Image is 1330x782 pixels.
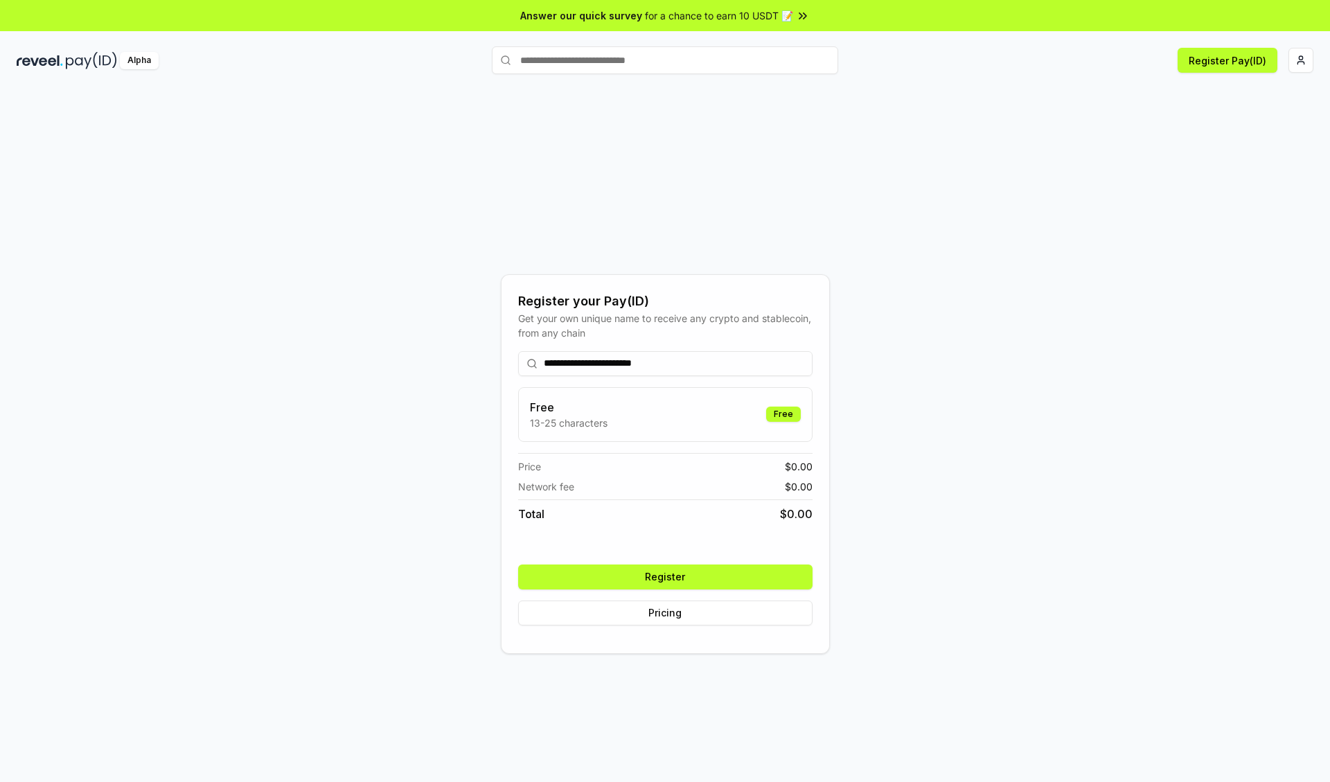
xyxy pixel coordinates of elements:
[785,459,813,474] span: $ 0.00
[17,52,63,69] img: reveel_dark
[518,601,813,625] button: Pricing
[518,479,574,494] span: Network fee
[120,52,159,69] div: Alpha
[780,506,813,522] span: $ 0.00
[518,459,541,474] span: Price
[766,407,801,422] div: Free
[520,8,642,23] span: Answer our quick survey
[1178,48,1277,73] button: Register Pay(ID)
[518,292,813,311] div: Register your Pay(ID)
[785,479,813,494] span: $ 0.00
[66,52,117,69] img: pay_id
[645,8,793,23] span: for a chance to earn 10 USDT 📝
[518,506,544,522] span: Total
[518,311,813,340] div: Get your own unique name to receive any crypto and stablecoin, from any chain
[530,416,608,430] p: 13-25 characters
[530,399,608,416] h3: Free
[518,565,813,589] button: Register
